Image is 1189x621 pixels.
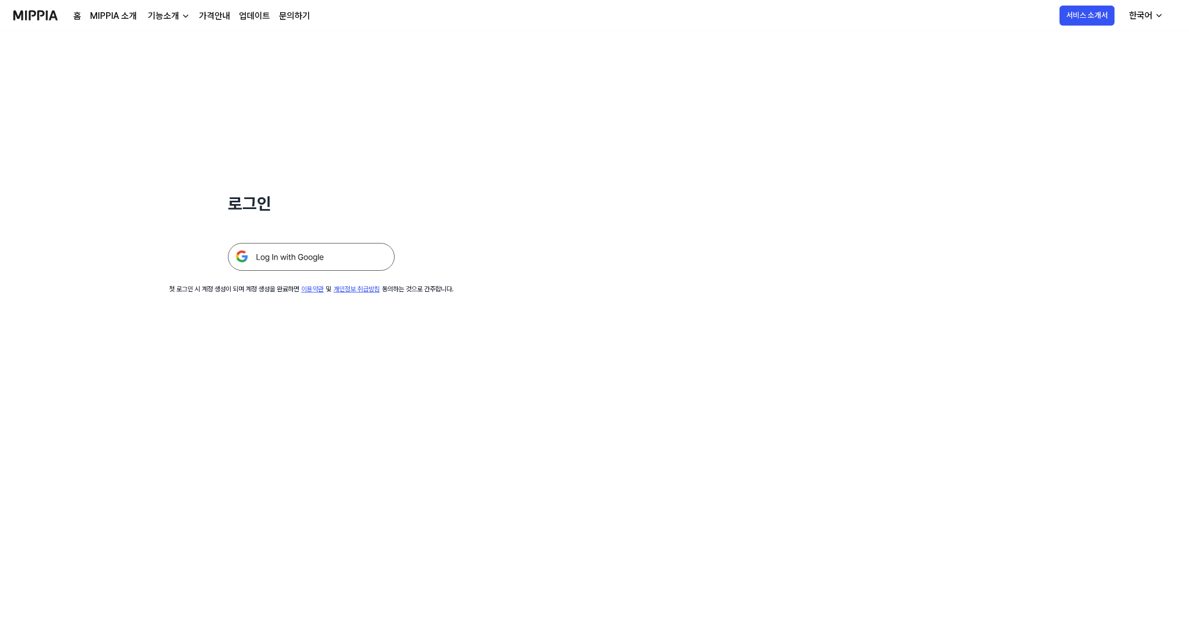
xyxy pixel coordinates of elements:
a: 가격안내 [199,9,230,23]
button: 기능소개 [146,9,190,23]
a: 문의하기 [279,9,310,23]
img: down [181,12,190,21]
a: 홈 [73,9,81,23]
button: 서비스 소개서 [1059,6,1115,26]
div: 기능소개 [146,9,181,23]
a: MIPPIA 소개 [90,9,137,23]
a: 이용약관 [301,285,324,293]
a: 개인정보 취급방침 [334,285,380,293]
div: 첫 로그인 시 계정 생성이 되며 계정 생성을 완료하면 및 동의하는 것으로 간주합니다. [169,284,454,294]
h1: 로그인 [228,191,395,216]
button: 한국어 [1120,4,1170,27]
img: 구글 로그인 버튼 [228,243,395,271]
div: 한국어 [1127,9,1155,22]
a: 업데이트 [239,9,270,23]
